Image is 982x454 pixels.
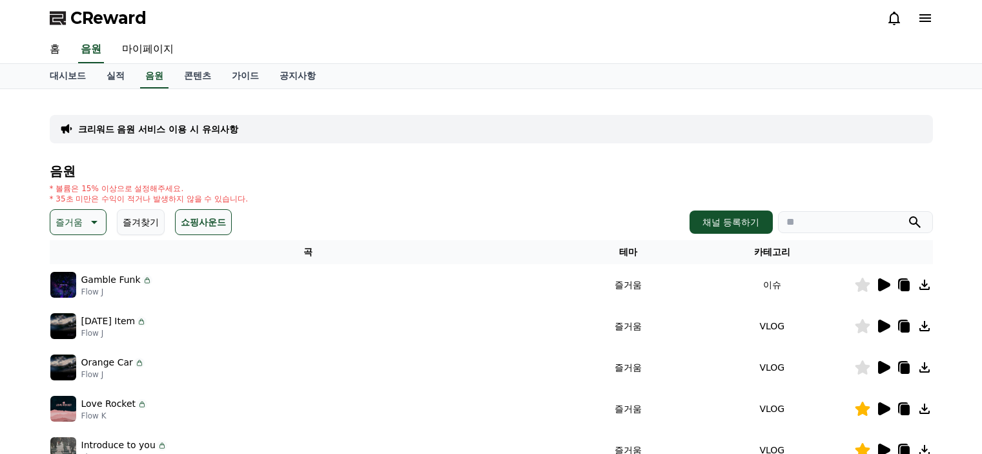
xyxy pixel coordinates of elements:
p: Introduce to you [81,439,156,452]
button: 쇼핑사운드 [175,209,232,235]
td: 즐거움 [566,305,690,347]
img: music [50,313,76,339]
td: 이슈 [690,264,854,305]
p: Flow J [81,369,145,380]
span: CReward [70,8,147,28]
img: music [50,355,76,380]
a: 가이드 [221,64,269,88]
a: 공지사항 [269,64,326,88]
p: Gamble Funk [81,273,141,287]
p: 즐거움 [56,213,83,231]
p: Orange Car [81,356,133,369]
a: 마이페이지 [112,36,184,63]
th: 카테고리 [690,240,854,264]
p: * 35초 미만은 수익이 적거나 발생하지 않을 수 있습니다. [50,194,249,204]
a: 음원 [140,64,169,88]
td: 즐거움 [566,347,690,388]
a: 실적 [96,64,135,88]
img: music [50,396,76,422]
button: 채널 등록하기 [690,211,772,234]
td: 즐거움 [566,388,690,429]
a: 콘텐츠 [174,64,221,88]
h4: 음원 [50,164,933,178]
p: Love Rocket [81,397,136,411]
p: Flow J [81,287,152,297]
button: 즐거움 [50,209,107,235]
button: 즐겨찾기 [117,209,165,235]
img: music [50,272,76,298]
p: Flow K [81,411,148,421]
a: CReward [50,8,147,28]
td: VLOG [690,347,854,388]
th: 곡 [50,240,566,264]
a: 대시보드 [39,64,96,88]
p: * 볼륨은 15% 이상으로 설정해주세요. [50,183,249,194]
p: Flow J [81,328,147,338]
a: 음원 [78,36,104,63]
a: 홈 [39,36,70,63]
td: VLOG [690,388,854,429]
p: [DATE] Item [81,315,136,328]
td: 즐거움 [566,264,690,305]
a: 크리워드 음원 서비스 이용 시 유의사항 [78,123,238,136]
td: VLOG [690,305,854,347]
th: 테마 [566,240,690,264]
